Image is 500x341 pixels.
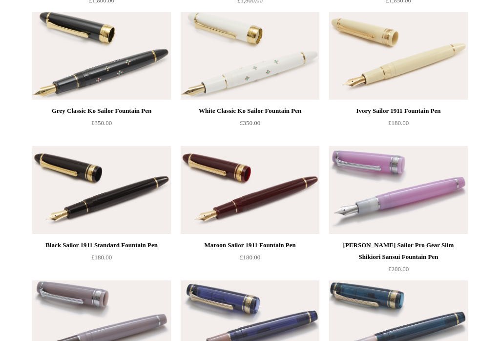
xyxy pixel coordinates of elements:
span: £180.00 [388,119,409,127]
img: Black Sailor 1911 Standard Fountain Pen [32,146,171,234]
a: Grey Classic Ko Sailor Fountain Pen Grey Classic Ko Sailor Fountain Pen [32,12,171,100]
span: £180.00 [240,254,260,261]
a: Lilac Nadeshiko Sailor Pro Gear Slim Shikiori Sansui Fountain Pen Lilac Nadeshiko Sailor Pro Gear... [329,146,468,234]
a: Maroon Sailor 1911 Fountain Pen £180.00 [181,239,319,279]
img: Maroon Sailor 1911 Fountain Pen [181,146,319,234]
div: Maroon Sailor 1911 Fountain Pen [183,239,317,251]
div: White Classic Ko Sailor Fountain Pen [183,105,317,117]
div: Grey Classic Ko Sailor Fountain Pen [35,105,168,117]
a: Grey Classic Ko Sailor Fountain Pen £350.00 [32,105,171,145]
div: [PERSON_NAME] Sailor Pro Gear Slim Shikiori Sansui Fountain Pen [332,239,465,263]
img: White Classic Ko Sailor Fountain Pen [181,12,319,100]
div: Ivory Sailor 1911 Fountain Pen [332,105,465,117]
span: £350.00 [91,119,112,127]
a: Maroon Sailor 1911 Fountain Pen Maroon Sailor 1911 Fountain Pen [181,146,319,234]
a: Ivory Sailor 1911 Fountain Pen Ivory Sailor 1911 Fountain Pen [329,12,468,100]
a: Ivory Sailor 1911 Fountain Pen £180.00 [329,105,468,145]
a: White Classic Ko Sailor Fountain Pen White Classic Ko Sailor Fountain Pen [181,12,319,100]
img: Grey Classic Ko Sailor Fountain Pen [32,12,171,100]
a: Black Sailor 1911 Standard Fountain Pen £180.00 [32,239,171,279]
img: Lilac Nadeshiko Sailor Pro Gear Slim Shikiori Sansui Fountain Pen [329,146,468,234]
a: White Classic Ko Sailor Fountain Pen £350.00 [181,105,319,145]
div: Black Sailor 1911 Standard Fountain Pen [35,239,168,251]
img: Ivory Sailor 1911 Fountain Pen [329,12,468,100]
a: [PERSON_NAME] Sailor Pro Gear Slim Shikiori Sansui Fountain Pen £200.00 [329,239,468,279]
span: £350.00 [240,119,260,127]
span: £200.00 [388,265,409,273]
a: Black Sailor 1911 Standard Fountain Pen Black Sailor 1911 Standard Fountain Pen [32,146,171,234]
span: £180.00 [91,254,112,261]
